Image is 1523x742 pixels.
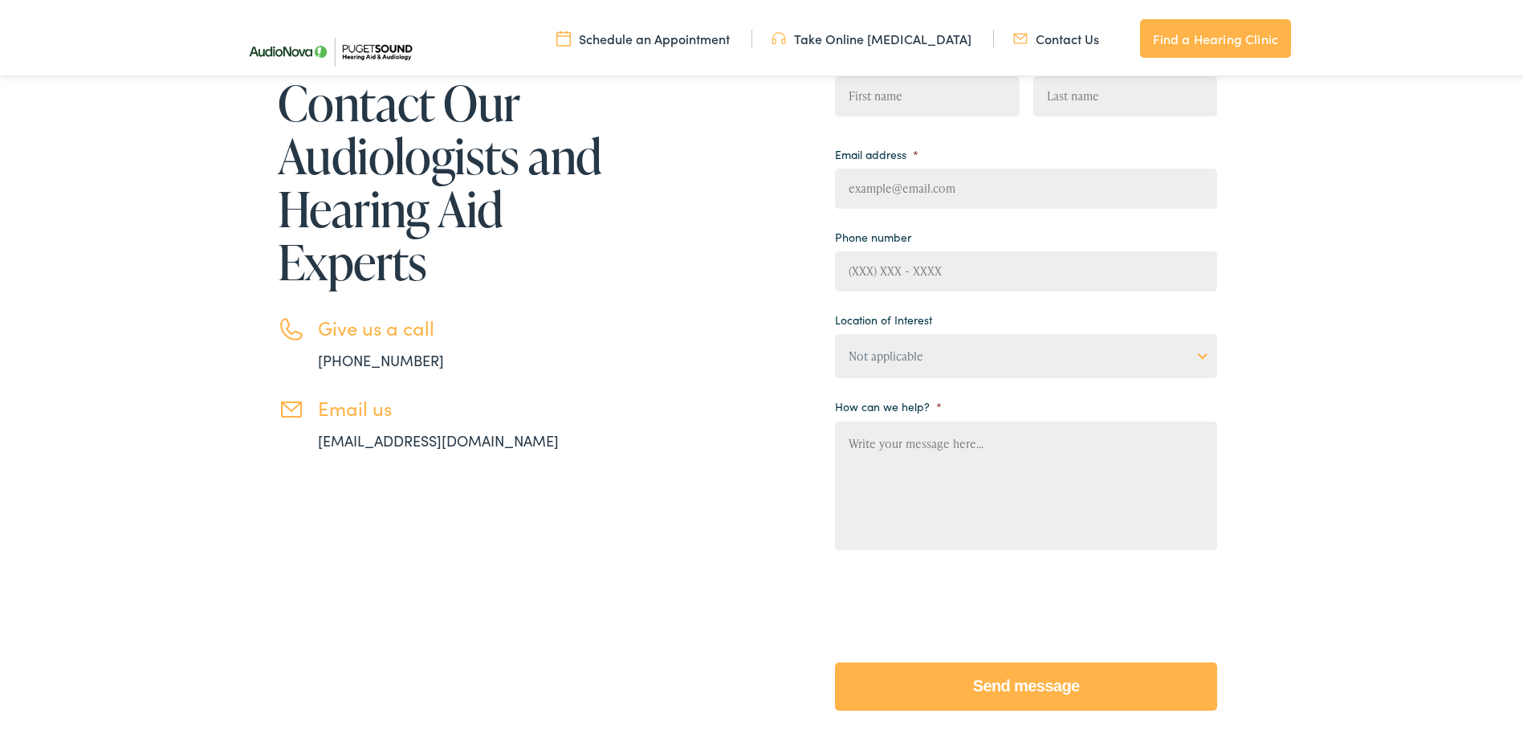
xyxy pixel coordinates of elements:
iframe: reCAPTCHA [835,568,1079,630]
a: Contact Us [1013,26,1099,44]
input: Last name [1033,73,1217,113]
a: [EMAIL_ADDRESS][DOMAIN_NAME] [318,427,559,447]
h3: Email us [318,393,607,417]
label: Email address [835,144,918,158]
img: utility icon [556,26,571,44]
a: Take Online [MEDICAL_DATA] [772,26,971,44]
label: How can we help? [835,396,942,410]
a: Find a Hearing Clinic [1140,16,1291,55]
h3: Give us a call [318,313,607,336]
input: First name [835,73,1019,113]
label: Location of Interest [835,309,932,324]
h1: Contact Our Audiologists and Hearing Aid Experts [278,73,607,285]
label: Phone number [835,226,911,241]
input: example@email.com [835,165,1217,206]
a: Schedule an Appointment [556,26,730,44]
input: (XXX) XXX - XXXX [835,248,1217,288]
img: utility icon [1013,26,1028,44]
a: [PHONE_NUMBER] [318,347,444,367]
input: Send message [835,659,1217,707]
img: utility icon [772,26,786,44]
